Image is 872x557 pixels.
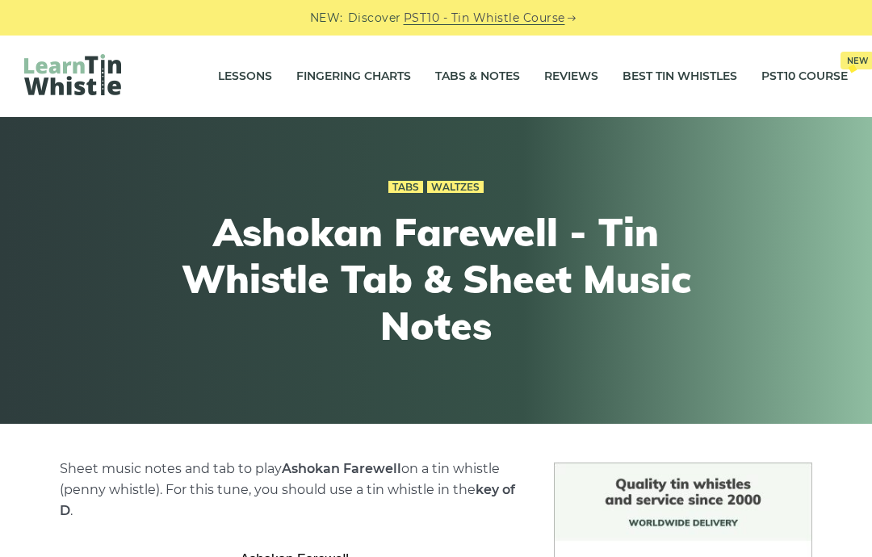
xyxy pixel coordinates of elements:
[761,57,848,97] a: PST10 CourseNew
[435,57,520,97] a: Tabs & Notes
[139,209,733,349] h1: Ashokan Farewell - Tin Whistle Tab & Sheet Music Notes
[218,57,272,97] a: Lessons
[282,461,401,476] strong: Ashokan Farewell
[60,459,530,521] p: Sheet music notes and tab to play on a tin whistle (penny whistle). For this tune, you should use...
[60,482,515,518] strong: key of D
[623,57,737,97] a: Best Tin Whistles
[427,181,484,194] a: Waltzes
[388,181,423,194] a: Tabs
[24,54,121,95] img: LearnTinWhistle.com
[544,57,598,97] a: Reviews
[296,57,411,97] a: Fingering Charts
